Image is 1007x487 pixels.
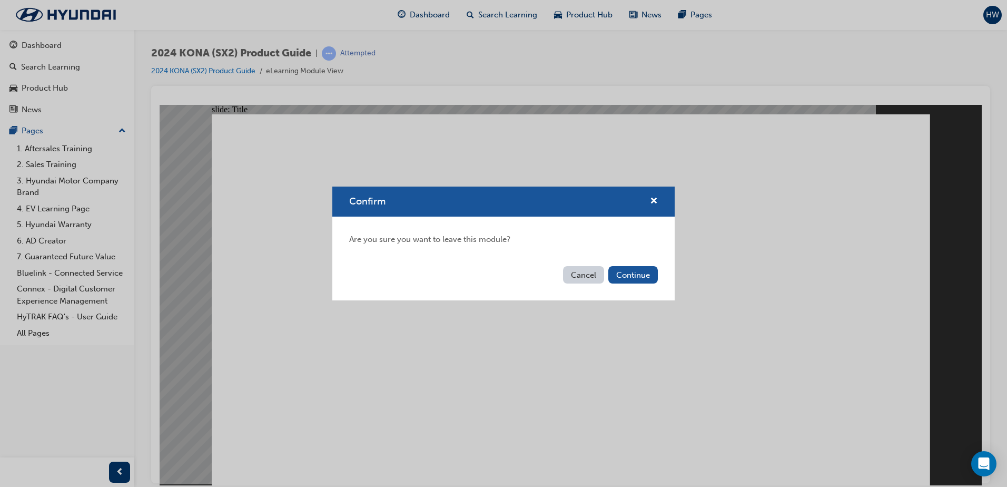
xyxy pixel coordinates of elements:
[650,195,658,208] button: cross-icon
[332,217,675,262] div: Are you sure you want to leave this module?
[332,187,675,300] div: Confirm
[971,451,996,476] div: Open Intercom Messenger
[608,266,658,284] button: Continue
[349,196,386,207] span: Confirm
[563,266,604,284] button: Cancel
[650,197,658,207] span: cross-icon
